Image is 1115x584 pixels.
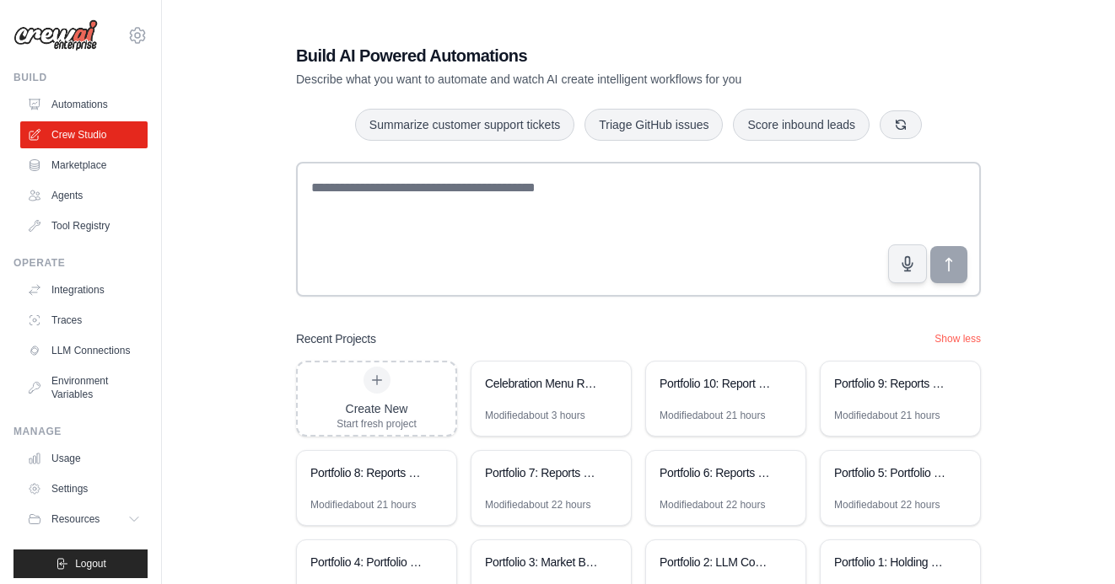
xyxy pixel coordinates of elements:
[20,152,148,179] a: Marketplace
[888,244,927,283] button: Click to speak your automation idea
[584,109,723,141] button: Triage GitHub issues
[485,554,601,571] div: Portfolio 3: Market Behavior Analytics Platform
[733,109,870,141] button: Score inbound leads
[337,400,417,417] div: Create New
[20,445,148,472] a: Usage
[20,212,148,239] a: Tool Registry
[834,554,950,571] div: Portfolio 1: Holding Company Structure Analyzer
[296,44,863,67] h1: Build AI Powered Automations
[660,409,765,422] div: Modified about 21 hours
[20,121,148,148] a: Crew Studio
[310,554,426,571] div: Portfolio 4: Portfolio and competitors table consolidator
[935,332,981,346] button: Show less
[20,475,148,502] a: Settings
[20,276,148,303] a: Integrations
[660,554,775,571] div: Portfolio 2: LLM Competitive Intelligence Automation
[13,71,148,84] div: Build
[13,19,98,51] img: Logo
[75,557,106,571] span: Logout
[310,498,416,512] div: Modified about 21 hours
[485,375,601,392] div: Celebration Menu Recommendation Platform
[13,256,148,270] div: Operate
[20,506,148,533] button: Resources
[51,512,100,526] span: Resources
[660,464,775,481] div: Portfolio 6: Reports 1 - Portfolio Optimization - Automation 1: Initiative Lists
[20,182,148,209] a: Agents
[20,307,148,334] a: Traces
[834,498,940,512] div: Modified about 22 hours
[485,464,601,481] div: Portfolio 7: Reports 2 - Initiatives KPIs
[355,109,574,141] button: Summarize customer support tickets
[20,91,148,118] a: Automations
[13,425,148,438] div: Manage
[834,409,940,422] div: Modified about 21 hours
[20,337,148,364] a: LLM Connections
[485,498,590,512] div: Modified about 22 hours
[834,375,950,392] div: Portfolio 9: Reports 4 - Portfolio Investment Roadmap Generator
[337,417,417,431] div: Start fresh project
[1031,503,1115,584] iframe: Chat Widget
[880,110,922,139] button: Get new suggestions
[296,71,863,88] p: Describe what you want to automate and watch AI create intelligent workflows for you
[310,464,426,481] div: Portfolio 8: Reports 3 - Portfolio Investment Optimization Reports Generator
[660,498,765,512] div: Modified about 22 hours
[834,464,950,481] div: Portfolio 5: Portfolio Management Strategy Automation
[20,367,148,408] a: Environment Variables
[296,330,376,347] h3: Recent Projects
[660,375,775,392] div: Portfolio 10: Report 5 - TSR and EVA overall impact
[13,549,148,578] button: Logout
[1031,503,1115,584] div: Widget de chat
[485,409,585,422] div: Modified about 3 hours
